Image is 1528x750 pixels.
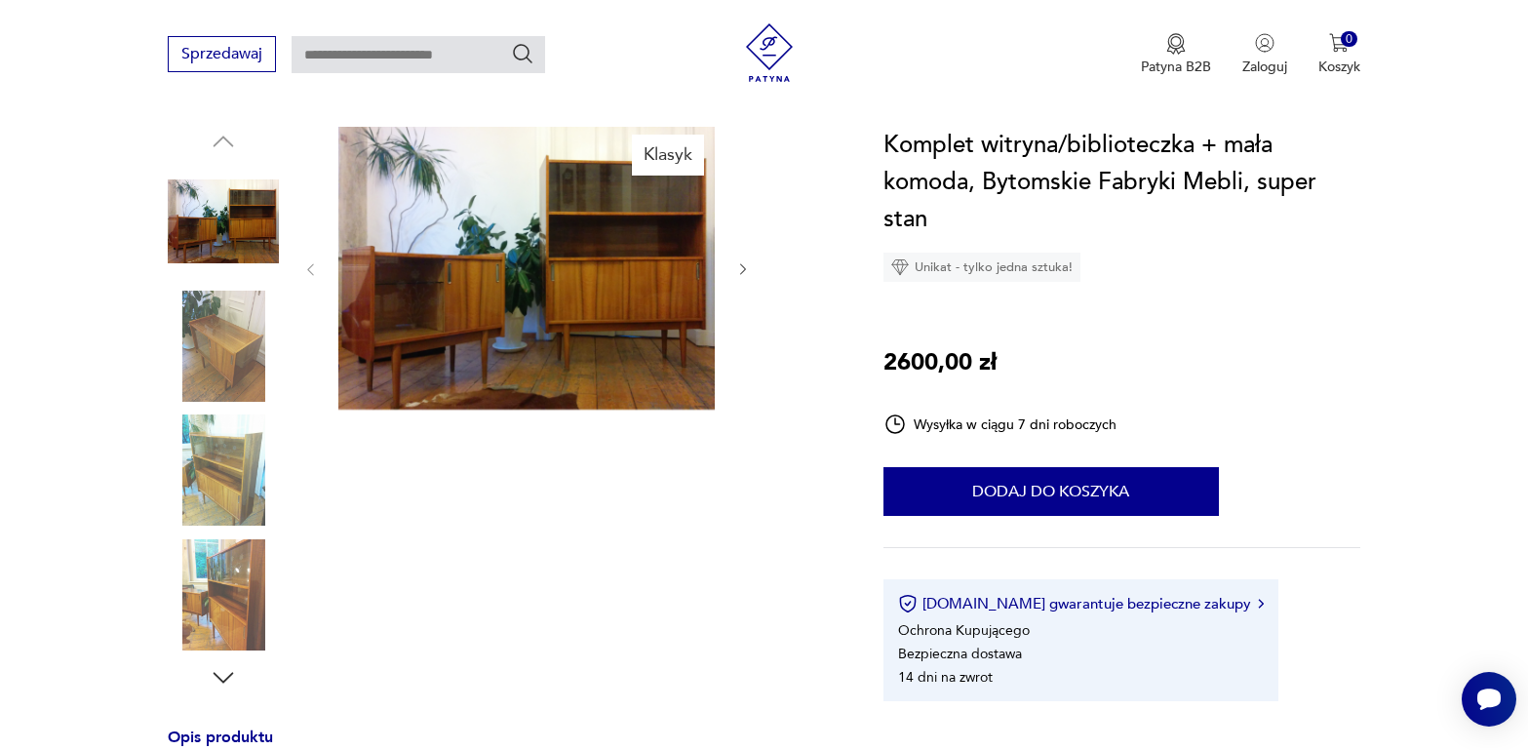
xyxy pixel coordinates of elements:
[1318,33,1360,76] button: 0Koszyk
[1141,33,1211,76] button: Patyna B2B
[168,36,276,72] button: Sprzedawaj
[898,645,1022,663] li: Bezpieczna dostawa
[883,467,1219,516] button: Dodaj do koszyka
[1329,33,1349,53] img: Ikona koszyka
[168,539,279,651] img: Zdjęcie produktu Komplet witryna/biblioteczka + mała komoda, Bytomskie Fabryki Mebli, super stan
[1242,33,1287,76] button: Zaloguj
[168,49,276,62] a: Sprzedawaj
[898,621,1030,640] li: Ochrona Kupującego
[898,594,918,613] img: Ikona certyfikatu
[168,291,279,402] img: Zdjęcie produktu Komplet witryna/biblioteczka + mała komoda, Bytomskie Fabryki Mebli, super stan
[898,668,993,687] li: 14 dni na zwrot
[891,258,909,276] img: Ikona diamentu
[1242,58,1287,76] p: Zaloguj
[168,166,279,277] img: Zdjęcie produktu Komplet witryna/biblioteczka + mała komoda, Bytomskie Fabryki Mebli, super stan
[1141,33,1211,76] a: Ikona medaluPatyna B2B
[1141,58,1211,76] p: Patyna B2B
[1318,58,1360,76] p: Koszyk
[1255,33,1274,53] img: Ikonka użytkownika
[1166,33,1186,55] img: Ikona medalu
[1341,31,1357,48] div: 0
[740,23,799,82] img: Patyna - sklep z meblami i dekoracjami vintage
[883,253,1080,282] div: Unikat - tylko jedna sztuka!
[883,344,997,381] p: 2600,00 zł
[898,594,1264,613] button: [DOMAIN_NAME] gwarantuje bezpieczne zakupy
[632,135,704,176] div: Klasyk
[883,127,1360,238] h1: Komplet witryna/biblioteczka + mała komoda, Bytomskie Fabryki Mebli, super stan
[168,414,279,526] img: Zdjęcie produktu Komplet witryna/biblioteczka + mała komoda, Bytomskie Fabryki Mebli, super stan
[1462,672,1516,727] iframe: Smartsupp widget button
[338,127,715,410] img: Zdjęcie produktu Komplet witryna/biblioteczka + mała komoda, Bytomskie Fabryki Mebli, super stan
[883,413,1117,436] div: Wysyłka w ciągu 7 dni roboczych
[1258,599,1264,609] img: Ikona strzałki w prawo
[511,42,534,65] button: Szukaj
